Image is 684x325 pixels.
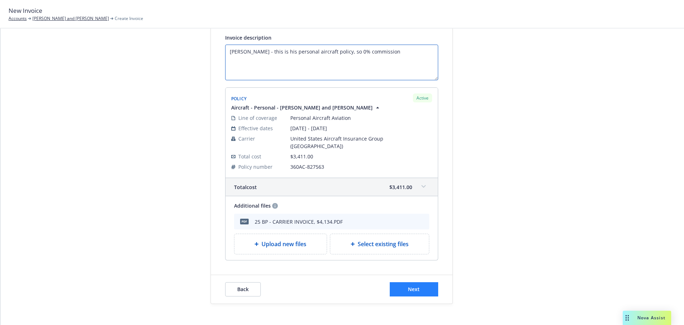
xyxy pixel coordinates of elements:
span: Policy [231,96,247,102]
span: $3,411.00 [290,153,313,160]
span: Back [237,286,249,293]
div: Active [413,93,432,102]
span: Personal Aircraft Aviation [290,114,432,122]
span: Next [408,286,420,293]
button: preview file [409,217,415,226]
button: Back [225,282,261,296]
span: Total cost [238,153,261,160]
button: download file [397,217,403,226]
span: Invoice description [225,34,271,41]
span: Additional files [234,202,271,209]
span: Upload new files [261,240,306,248]
div: Upload new files [234,234,327,254]
button: archive file [421,217,426,226]
span: 360AC-827563 [290,163,432,171]
button: Aircraft - Personal - [PERSON_NAME] and [PERSON_NAME] [231,104,381,111]
span: New Invoice [9,6,42,15]
span: $3,411.00 [389,183,412,191]
span: Total cost [234,183,257,191]
span: United States Aircraft Insurance Group ([GEOGRAPHIC_DATA]) [290,135,432,150]
span: Line of coverage [238,114,277,122]
span: Nova Assist [637,315,665,321]
div: 25 BP - CARRIER INVOICE, $4,134.PDF [255,218,343,225]
button: Next [390,282,438,296]
span: Policy number [238,163,273,171]
button: Nova Assist [623,311,671,325]
span: Select existing files [358,240,409,248]
span: [DATE] - [DATE] [290,125,432,132]
div: Select existing files [330,234,429,254]
span: Aircraft - Personal - [PERSON_NAME] and [PERSON_NAME] [231,104,373,111]
span: Effective dates [238,125,273,132]
a: [PERSON_NAME] and [PERSON_NAME] [32,15,109,22]
span: Carrier [238,135,255,142]
span: PDF [240,219,249,224]
div: Totalcost$3,411.00 [226,178,438,196]
span: Create Invoice [115,15,143,22]
div: Drag to move [623,311,632,325]
a: Accounts [9,15,27,22]
textarea: Enter invoice description here [225,45,438,80]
